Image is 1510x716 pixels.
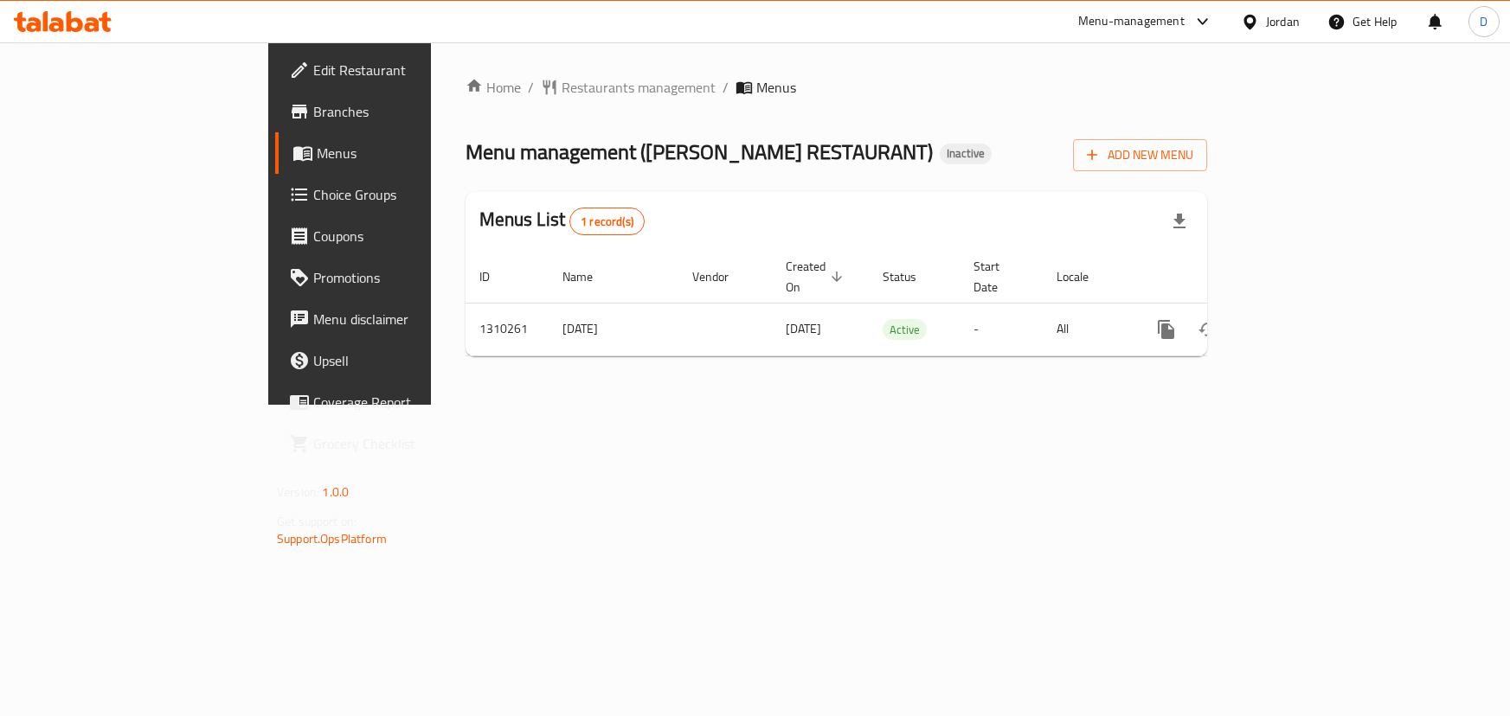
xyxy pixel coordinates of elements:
[541,77,716,98] a: Restaurants management
[940,144,992,164] div: Inactive
[1266,12,1300,31] div: Jordan
[756,77,796,98] span: Menus
[313,184,506,205] span: Choice Groups
[960,303,1043,355] td: -
[317,143,506,163] span: Menus
[275,132,520,174] a: Menus
[313,101,506,122] span: Branches
[1132,251,1326,304] th: Actions
[313,309,506,329] span: Menu disclaimer
[275,174,520,215] a: Choice Groups
[1480,12,1488,31] span: D
[479,207,645,235] h2: Menus List
[277,481,319,503] span: Version:
[569,208,645,235] div: Total records count
[1187,309,1229,350] button: Change Status
[786,256,848,297] span: Created On
[692,266,751,287] span: Vendor
[1043,303,1132,355] td: All
[466,251,1326,356] table: enhanced table
[313,433,506,454] span: Grocery Checklist
[786,317,821,340] span: [DATE]
[275,49,520,91] a: Edit Restaurant
[479,266,512,287] span: ID
[466,132,933,171] span: Menu management ( [PERSON_NAME] RESTAURANT )
[1146,309,1187,350] button: more
[313,392,506,412] span: Coverage Report
[277,527,387,550] a: Support.OpsPlatform
[1057,266,1111,287] span: Locale
[275,340,520,381] a: Upsell
[973,256,1022,297] span: Start Date
[883,266,939,287] span: Status
[1159,201,1200,242] div: Export file
[883,319,927,340] div: Active
[1087,144,1193,166] span: Add New Menu
[528,77,534,98] li: /
[313,60,506,80] span: Edit Restaurant
[1073,139,1207,171] button: Add New Menu
[562,266,615,287] span: Name
[466,77,1207,98] nav: breadcrumb
[723,77,729,98] li: /
[313,350,506,371] span: Upsell
[275,381,520,423] a: Coverage Report
[1078,11,1185,32] div: Menu-management
[570,214,644,230] span: 1 record(s)
[275,215,520,257] a: Coupons
[275,91,520,132] a: Branches
[322,481,349,503] span: 1.0.0
[940,146,992,161] span: Inactive
[883,320,927,340] span: Active
[549,303,678,355] td: [DATE]
[277,510,357,533] span: Get support on:
[275,298,520,340] a: Menu disclaimer
[275,257,520,298] a: Promotions
[313,226,506,246] span: Coupons
[562,77,716,98] span: Restaurants management
[275,423,520,464] a: Grocery Checklist
[313,267,506,288] span: Promotions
